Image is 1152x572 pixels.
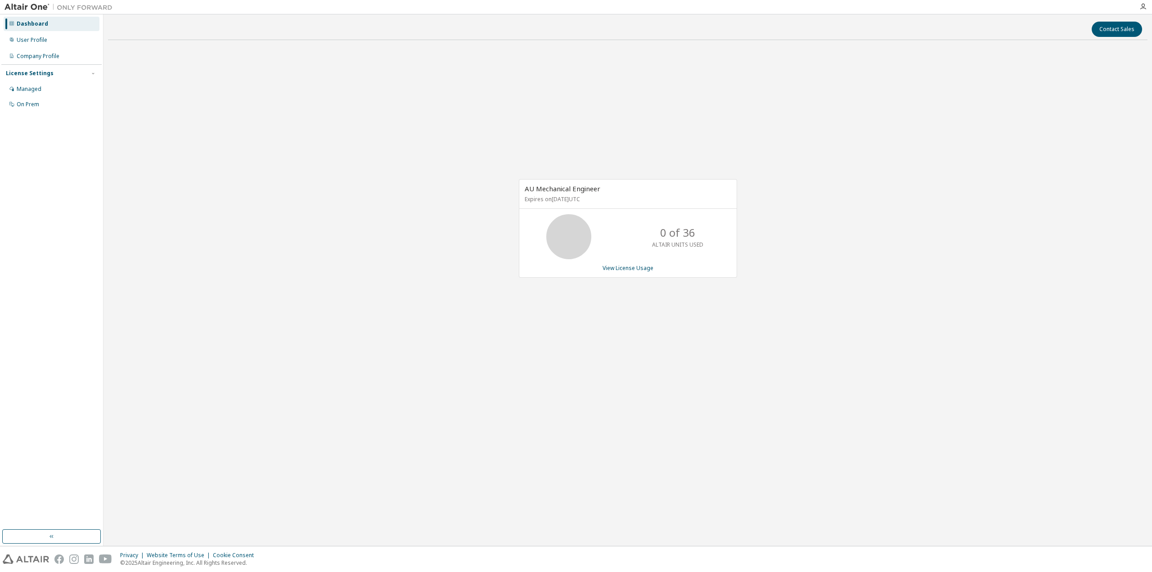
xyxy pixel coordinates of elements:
[660,225,695,240] p: 0 of 36
[120,552,147,559] div: Privacy
[84,554,94,564] img: linkedin.svg
[120,559,259,567] p: © 2025 Altair Engineering, Inc. All Rights Reserved.
[1092,22,1142,37] button: Contact Sales
[525,195,729,203] p: Expires on [DATE] UTC
[17,36,47,44] div: User Profile
[603,264,653,272] a: View License Usage
[6,70,54,77] div: License Settings
[213,552,259,559] div: Cookie Consent
[652,241,703,248] p: ALTAIR UNITS USED
[69,554,79,564] img: instagram.svg
[54,554,64,564] img: facebook.svg
[17,101,39,108] div: On Prem
[3,554,49,564] img: altair_logo.svg
[99,554,112,564] img: youtube.svg
[4,3,117,12] img: Altair One
[17,20,48,27] div: Dashboard
[17,53,59,60] div: Company Profile
[525,184,600,193] span: AU Mechanical Engineer
[17,86,41,93] div: Managed
[147,552,213,559] div: Website Terms of Use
